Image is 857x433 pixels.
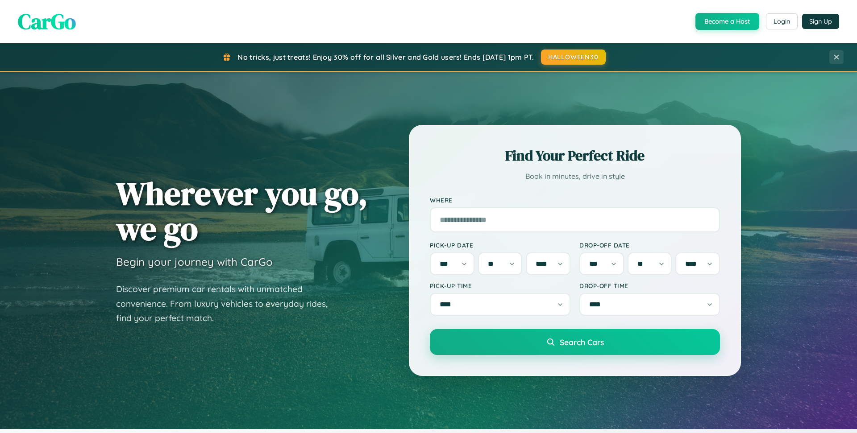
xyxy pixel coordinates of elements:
[18,7,76,36] span: CarGo
[802,14,839,29] button: Sign Up
[766,13,798,29] button: Login
[695,13,759,30] button: Become a Host
[430,196,720,204] label: Where
[430,170,720,183] p: Book in minutes, drive in style
[541,49,606,65] button: HALLOWEEN30
[116,255,273,268] h3: Begin your journey with CarGo
[237,53,534,62] span: No tricks, just treats! Enjoy 30% off for all Silver and Gold users! Ends [DATE] 1pm PT.
[579,241,720,249] label: Drop-off Date
[430,146,720,165] h2: Find Your Perfect Ride
[560,337,604,347] span: Search Cars
[430,241,570,249] label: Pick-up Date
[116,282,339,326] p: Discover premium car rentals with unmatched convenience. From luxury vehicles to everyday rides, ...
[116,176,368,246] h1: Wherever you go, we go
[430,282,570,289] label: Pick-up Time
[579,282,720,289] label: Drop-off Time
[430,329,720,355] button: Search Cars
